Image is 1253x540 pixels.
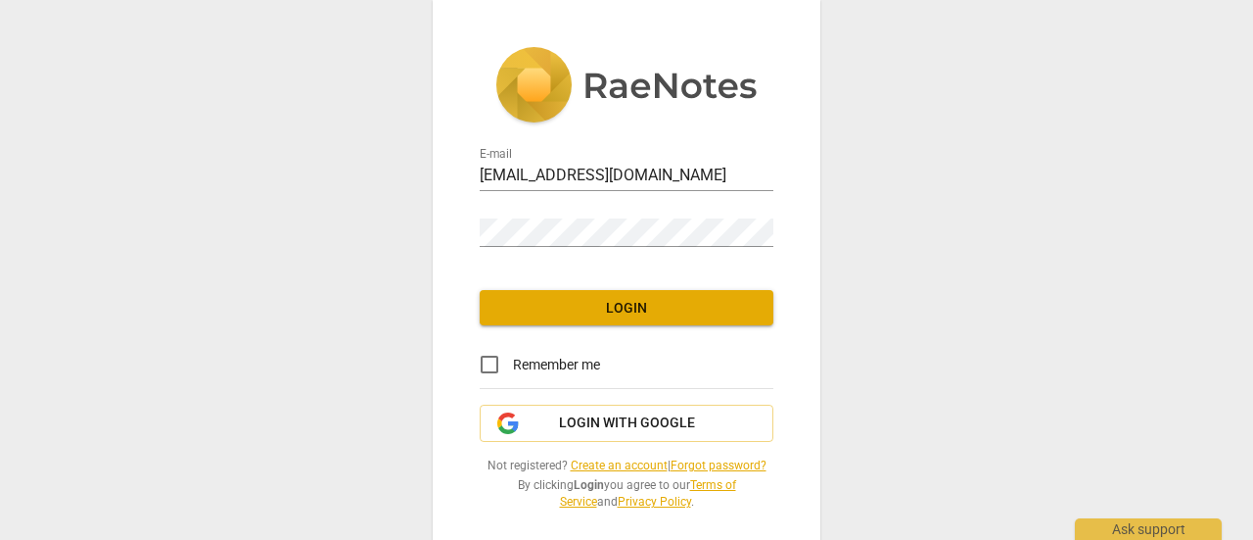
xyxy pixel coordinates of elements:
[480,477,773,510] span: By clicking you agree to our and .
[480,290,773,325] button: Login
[480,149,512,161] label: E-mail
[480,405,773,442] button: Login with Google
[571,459,668,472] a: Create an account
[574,478,604,492] b: Login
[1075,518,1222,540] div: Ask support
[618,495,691,509] a: Privacy Policy
[480,458,773,474] span: Not registered? |
[495,299,758,319] span: Login
[495,47,758,127] img: 5ac2273c67554f335776073100b6d88f.svg
[513,355,600,375] span: Remember me
[559,414,695,433] span: Login with Google
[560,478,736,509] a: Terms of Service
[671,459,766,472] a: Forgot password?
